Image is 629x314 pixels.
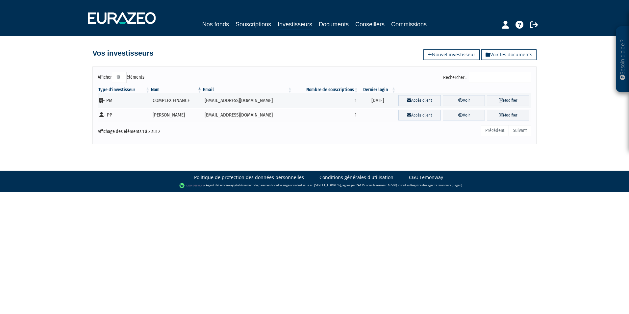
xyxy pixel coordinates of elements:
[218,183,234,188] a: Lemonway
[409,174,443,181] a: CGU Lemonway
[202,93,293,108] td: [EMAIL_ADDRESS][DOMAIN_NAME]
[98,93,150,108] td: - PM
[619,30,626,89] p: Besoin d'aide ?
[236,20,271,29] a: Souscriptions
[112,72,127,83] select: Afficheréléments
[293,87,359,93] th: Nombre de souscriptions : activer pour trier la colonne par ordre croissant
[278,20,312,30] a: Investisseurs
[359,87,396,93] th: Dernier login : activer pour trier la colonne par ordre croissant
[98,72,144,83] label: Afficher éléments
[396,87,531,93] th: &nbsp;
[150,108,202,123] td: [PERSON_NAME]
[88,12,156,24] img: 1732889491-logotype_eurazeo_blanc_rvb.png
[443,72,531,83] label: Rechercher :
[391,20,427,29] a: Commissions
[410,183,462,188] a: Registre des agents financiers (Regafi)
[398,110,441,121] a: Accès client
[443,110,485,121] a: Voir
[423,49,480,60] a: Nouvel investisseur
[7,182,622,189] div: - Agent de (établissement de paiement dont le siège social est situé au [STREET_ADDRESS], agréé p...
[487,110,529,121] a: Modifier
[293,93,359,108] td: 1
[487,95,529,106] a: Modifier
[319,174,393,181] a: Conditions générales d'utilisation
[481,49,537,60] a: Voir les documents
[98,108,150,123] td: - PP
[355,20,385,29] a: Conseillers
[92,49,153,57] h4: Vos investisseurs
[319,20,349,29] a: Documents
[98,87,150,93] th: Type d'investisseur : activer pour trier la colonne par ordre croissant
[359,93,396,108] td: [DATE]
[202,87,293,93] th: Email : activer pour trier la colonne par ordre croissant
[179,182,205,189] img: logo-lemonway.png
[150,93,202,108] td: COMPLEX FINANCE
[98,124,273,135] div: Affichage des éléments 1 à 2 sur 2
[194,174,304,181] a: Politique de protection des données personnelles
[150,87,202,93] th: Nom : activer pour trier la colonne par ordre d&eacute;croissant
[202,108,293,123] td: [EMAIL_ADDRESS][DOMAIN_NAME]
[443,95,485,106] a: Voir
[202,20,229,29] a: Nos fonds
[293,108,359,123] td: 1
[398,95,441,106] a: Accès client
[469,72,531,83] input: Rechercher :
